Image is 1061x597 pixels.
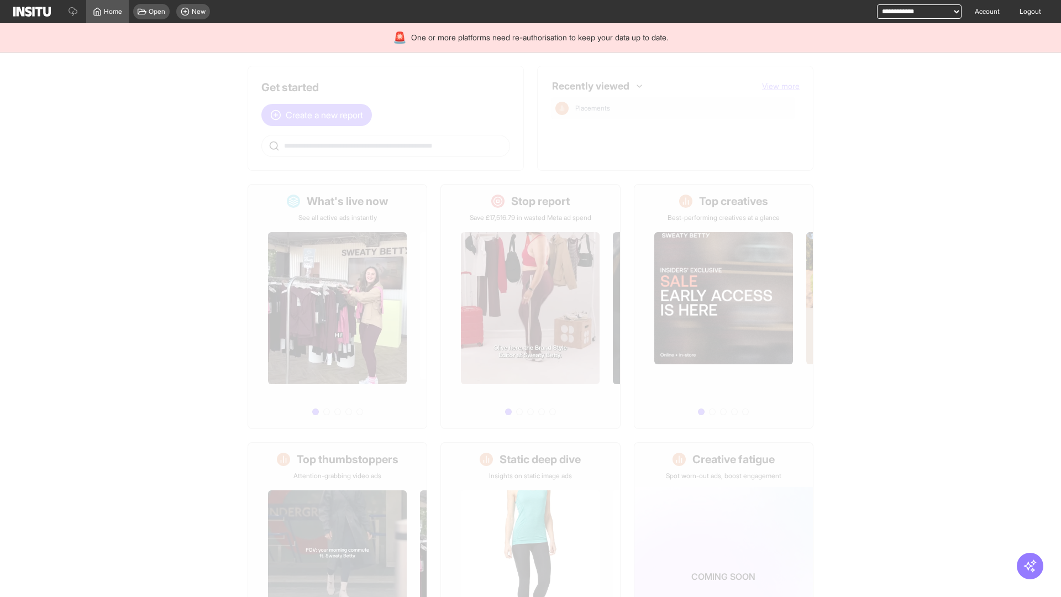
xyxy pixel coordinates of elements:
span: Home [104,7,122,16]
img: Logo [13,7,51,17]
span: One or more platforms need re-authorisation to keep your data up to date. [411,32,668,43]
span: New [192,7,206,16]
span: Open [149,7,165,16]
div: 🚨 [393,30,407,45]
